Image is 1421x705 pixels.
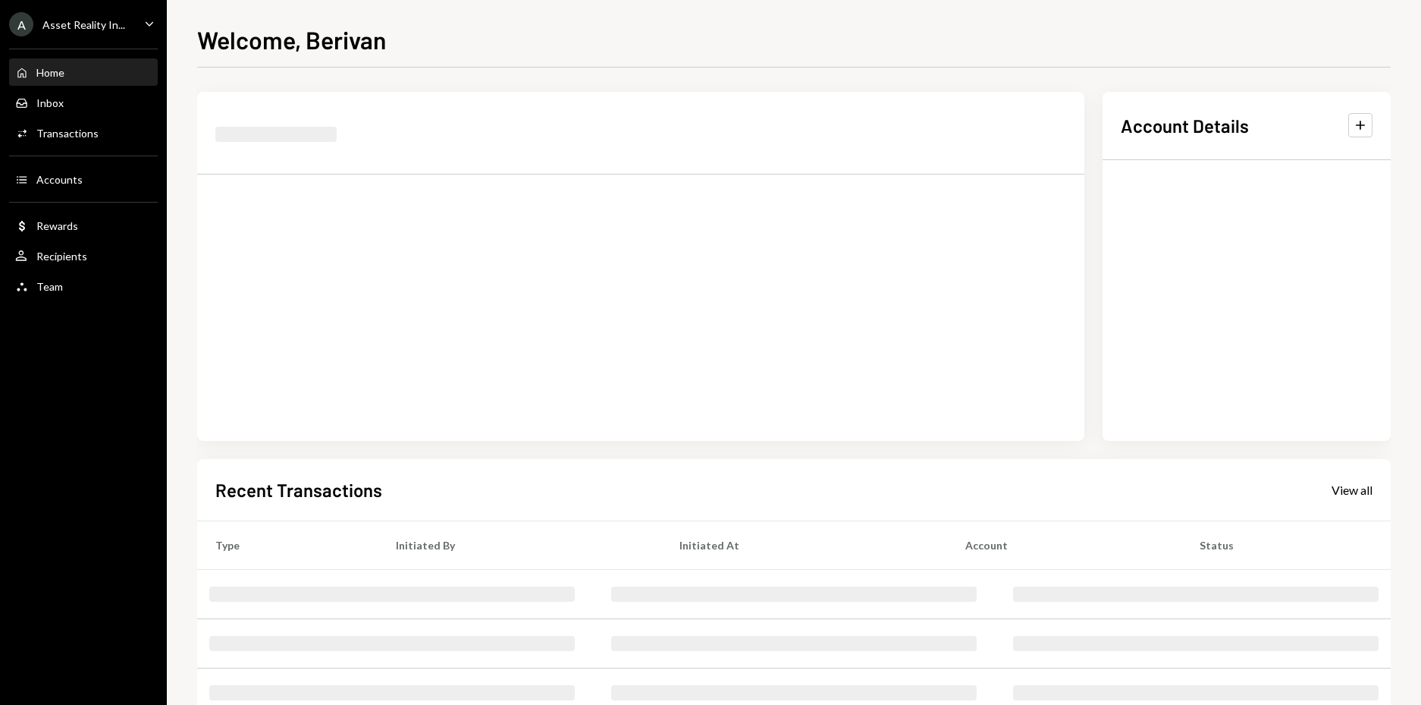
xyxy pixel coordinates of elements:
a: Home [9,58,158,86]
div: Transactions [36,127,99,140]
div: Asset Reality In... [42,18,125,31]
th: Status [1181,521,1391,569]
th: Initiated By [378,521,661,569]
th: Type [197,521,378,569]
div: Team [36,280,63,293]
a: Team [9,272,158,300]
th: Initiated At [661,521,947,569]
th: Account [947,521,1181,569]
div: Recipients [36,250,87,263]
div: Accounts [36,173,83,186]
a: Recipients [9,242,158,269]
a: Transactions [9,119,158,146]
div: Home [36,66,64,79]
h2: Recent Transactions [215,477,382,502]
a: Accounts [9,165,158,193]
div: Rewards [36,219,78,232]
a: Rewards [9,212,158,239]
div: Inbox [36,96,64,109]
div: A [9,12,33,36]
div: View all [1332,483,1372,498]
h2: Account Details [1121,113,1249,138]
a: View all [1332,481,1372,498]
h1: Welcome, Berivan [197,24,386,55]
a: Inbox [9,89,158,116]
